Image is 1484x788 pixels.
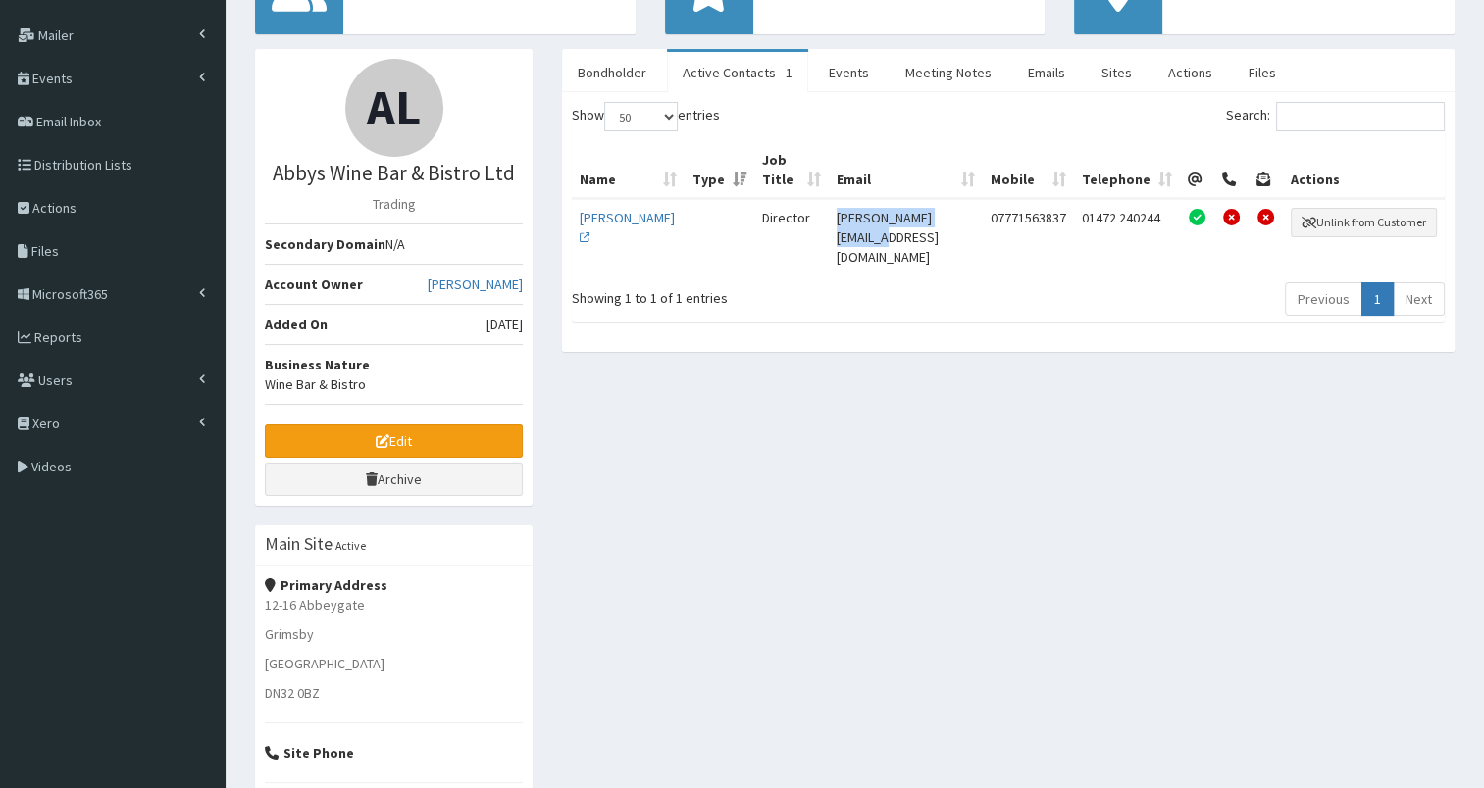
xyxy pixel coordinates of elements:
div: Showing 1 to 1 of 1 entries [572,280,921,308]
input: Search: [1276,102,1445,131]
h3: Abbys Wine Bar & Bistro Ltd [265,162,523,184]
th: Type: activate to sort column ascending [685,142,754,199]
strong: Site Phone [265,744,354,762]
span: Users [38,371,73,389]
span: [DATE] [486,315,523,334]
th: Telephone Permission [1214,142,1249,199]
a: Emails [1012,52,1081,93]
a: 1 [1361,282,1394,316]
span: Actions [32,199,77,217]
td: 07771563837 [983,199,1074,274]
span: Email Inbox [36,113,101,130]
a: Events [813,52,885,93]
b: Added On [265,316,328,333]
span: Distribution Lists [34,156,132,173]
b: Account Owner [265,275,363,293]
a: Previous [1285,282,1362,316]
a: Bondholder [562,52,662,93]
td: 01472 240244 [1074,199,1180,274]
td: [PERSON_NAME][EMAIL_ADDRESS][DOMAIN_NAME] [829,199,983,274]
span: Files [31,242,59,260]
p: DN32 0BZ [265,683,523,703]
th: Post Permission [1249,142,1283,199]
li: N/A [265,223,523,265]
th: Job Title: activate to sort column ascending [754,142,828,199]
h3: Main Site [265,535,333,553]
a: Meeting Notes [890,52,1007,93]
th: Name: activate to sort column ascending [572,142,685,199]
span: Microsoft365 [32,285,108,303]
span: Events [32,70,73,87]
a: Active Contacts - 1 [667,52,808,93]
b: Secondary Domain [265,235,385,253]
td: Director [754,199,828,274]
strong: Primary Address [265,576,387,594]
p: Grimsby [265,624,523,644]
a: Actions [1152,52,1228,93]
th: Mobile: activate to sort column ascending [983,142,1074,199]
a: [PERSON_NAME] [428,274,523,294]
b: Business Nature [265,356,370,373]
th: Telephone: activate to sort column ascending [1074,142,1180,199]
th: Email Permission [1180,142,1214,199]
a: Next [1393,282,1445,316]
a: [PERSON_NAME] [580,209,675,246]
label: Show entries [572,102,720,131]
p: [GEOGRAPHIC_DATA] [265,654,523,673]
button: Unlink from Customer [1291,208,1437,237]
small: Active [335,538,366,553]
span: AL [367,76,421,138]
p: Trading [265,194,523,214]
th: Email: activate to sort column ascending [829,142,983,199]
a: Archive [265,463,523,496]
p: 12-16 Abbeygate [265,595,523,615]
span: Mailer [38,26,74,44]
span: Reports [34,328,82,346]
label: Search: [1226,102,1445,131]
span: Videos [31,458,72,475]
a: Sites [1086,52,1148,93]
select: Showentries [604,102,678,131]
span: Xero [32,415,60,432]
a: Files [1233,52,1292,93]
a: Edit [265,424,523,458]
th: Actions [1283,142,1445,199]
li: Wine Bar & Bistro [265,344,523,405]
